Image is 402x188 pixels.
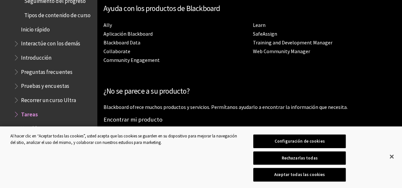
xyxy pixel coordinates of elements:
[385,149,399,164] button: Cerrar
[253,151,346,165] button: Rechazarlas todas
[21,95,76,103] span: Recorrer un curso Ultra
[21,81,69,89] span: Pruebas y encuestas
[21,24,50,33] span: Inicio rápido
[103,3,396,14] h2: Ayuda con los productos de Blackboard
[24,10,90,18] span: Tipos de contenido de curso
[21,38,80,47] span: Interactúe con los demás
[103,116,162,123] a: Encontrar mi producto
[103,57,160,64] a: Community Engagement
[253,30,277,37] a: SafeAssign
[10,133,241,146] div: Al hacer clic en “Aceptar todas las cookies”, usted acepta que las cookies se guarden en su dispo...
[253,39,332,46] a: Training and Development Manager
[21,52,51,61] span: Introducción
[21,123,45,132] span: Ver videos
[253,135,346,148] button: Configuración de cookies
[103,86,396,97] h2: ¿No se parece a su producto?
[253,22,266,29] a: Learn
[103,39,140,46] a: Blackboard Data
[21,109,38,118] span: Tareas
[253,48,310,55] a: Web Community Manager
[103,103,396,111] p: Blackboard ofrece muchos productos y servicios. Permítanos ayudarlo a encontrar la información qu...
[103,48,130,55] a: Collaborate
[103,22,112,29] a: Ally
[103,30,153,37] a: Aplicación Blackboard
[253,168,346,182] button: Aceptar todas las cookies
[21,66,72,75] span: Preguntas frecuentes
